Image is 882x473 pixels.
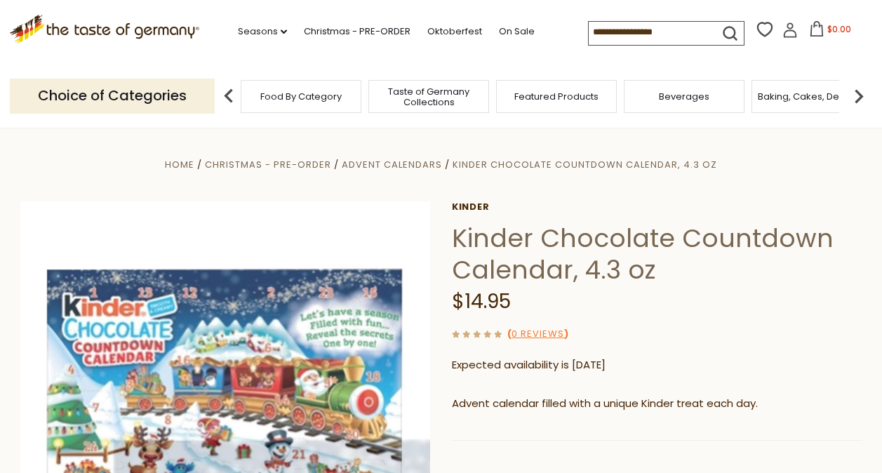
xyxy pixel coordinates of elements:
a: Kinder [452,201,862,213]
span: $14.95 [452,288,511,315]
a: Kinder Chocolate Countdown Calendar, 4.3 oz [453,158,717,171]
a: Food By Category [260,91,342,102]
img: next arrow [845,82,873,110]
p: Advent calendar filled with a unique Kinder treat each day. [452,395,862,413]
img: previous arrow [215,82,243,110]
a: On Sale [499,24,535,39]
button: $0.00 [801,21,860,42]
a: Home [165,158,194,171]
a: Christmas - PRE-ORDER [304,24,410,39]
h1: Kinder Chocolate Countdown Calendar, 4.3 oz [452,222,862,286]
p: Expected availability is [DATE] [452,357,862,374]
p: Choice of Categories [10,79,215,113]
a: Advent Calendars [342,158,442,171]
a: Christmas - PRE-ORDER [205,158,331,171]
span: $0.00 [827,23,851,35]
a: Baking, Cakes, Desserts [758,91,867,102]
a: Oktoberfest [427,24,482,39]
a: Featured Products [514,91,599,102]
a: Taste of Germany Collections [373,86,485,107]
a: 0 Reviews [512,327,564,342]
a: Beverages [659,91,709,102]
span: ( ) [507,327,568,340]
a: Seasons [238,24,287,39]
